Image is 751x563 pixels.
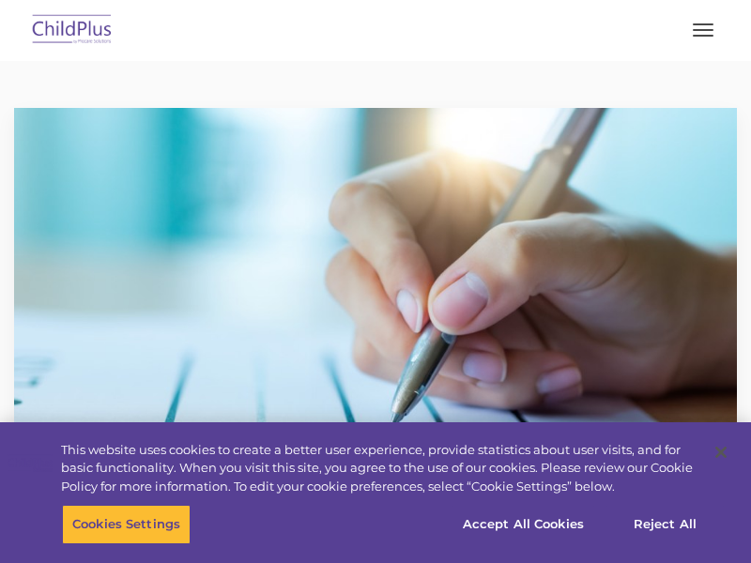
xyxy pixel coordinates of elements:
[606,505,724,544] button: Reject All
[700,432,742,473] button: Close
[452,505,594,544] button: Accept All Cookies
[28,8,116,53] img: ChildPlus by Procare Solutions
[61,441,698,496] div: This website uses cookies to create a better user experience, provide statistics about user visit...
[62,505,191,544] button: Cookies Settings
